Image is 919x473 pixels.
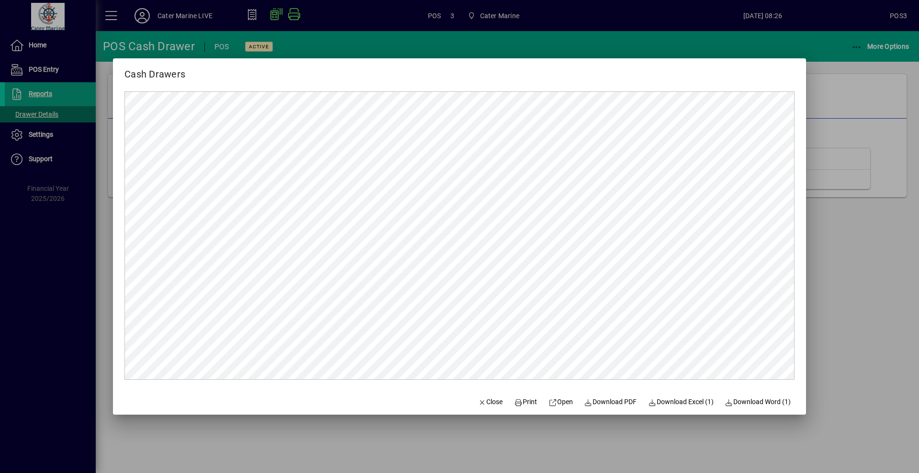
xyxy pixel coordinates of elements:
button: Download Word (1) [721,394,795,411]
span: Download PDF [584,397,637,407]
button: Close [474,394,507,411]
a: Download PDF [581,394,641,411]
a: Open [545,394,577,411]
h2: Cash Drawers [113,58,197,82]
span: Close [478,397,503,407]
span: Download Excel (1) [648,397,714,407]
span: Print [514,397,537,407]
span: Download Word (1) [725,397,791,407]
button: Download Excel (1) [644,394,717,411]
button: Print [510,394,541,411]
span: Open [549,397,573,407]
